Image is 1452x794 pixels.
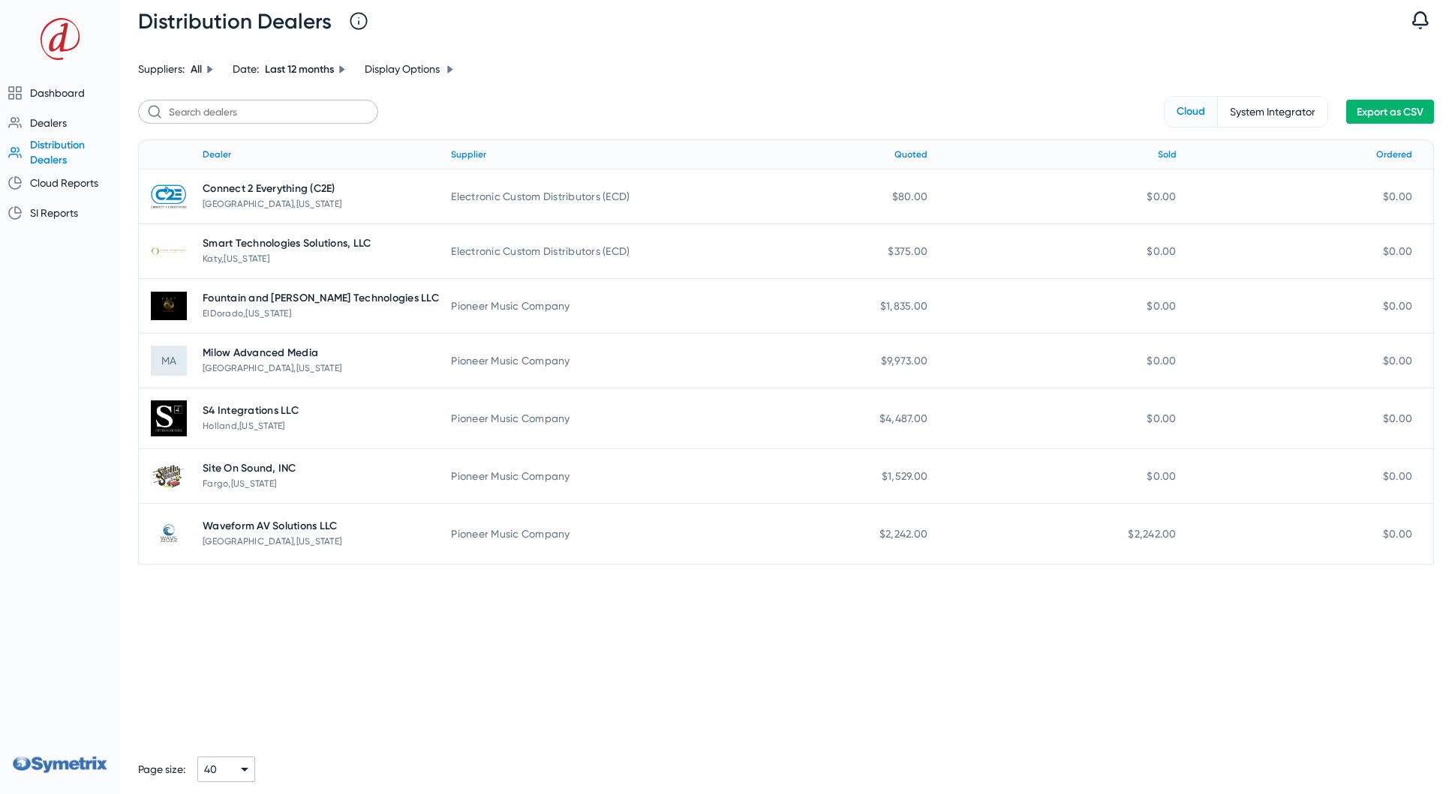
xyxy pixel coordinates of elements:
span: $1,835.00 [700,298,927,313]
div: Fargo , [US_STATE] [203,476,439,491]
span: $4,487.00 [700,411,927,426]
div: Ordered [1376,146,1412,163]
div: Quoted [700,146,936,163]
div: Dealer [203,146,439,163]
div: Sold [948,146,1185,163]
span: Electronic Custom Distributors (ECD) [451,190,630,202]
div: Supplier [451,146,486,163]
span: Site On Sound, INC [203,461,296,476]
img: nZFrNnA0EEuX-CAFG_GIqQ.jpg [151,400,187,436]
div: MA [161,353,177,368]
span: $0.00 [948,244,1176,259]
span: Date: [233,63,259,75]
span: $9,973.00 [700,353,927,368]
input: Search dealers [138,100,378,124]
span: $375.00 [700,244,927,259]
span: Pioneer Music Company [451,412,570,424]
span: SI Reports [30,207,78,219]
img: imzjx0Xye0WdntZ3yMvNDg.png [151,516,187,552]
span: $0.00 [948,411,1176,426]
span: Milow Advanced Media [203,346,318,361]
span: $0.00 [948,189,1176,204]
span: $80.00 [700,189,927,204]
div: [GEOGRAPHIC_DATA] , [US_STATE] [203,361,439,376]
span: Distribution Dealers [30,139,85,166]
span: System Integrator [1218,97,1327,127]
img: Symetrix_638048333094673484.png [12,756,108,774]
button: Export as CSV [1346,100,1434,124]
span: Suppliers: [138,63,185,75]
span: Cloud Reports [30,177,98,189]
span: Connect 2 Everything (C2E) [203,181,335,196]
span: Smart Technologies Solutions, LLC [203,236,371,251]
span: Pioneer Music Company [451,355,570,367]
span: Page size: [138,763,185,775]
span: Pioneer Music Company [451,300,570,312]
div: Katy , [US_STATE] [203,251,439,266]
span: Electronic Custom Distributors (ECD) [451,245,630,257]
div: Supplier [451,146,687,163]
span: Display Options [365,63,440,75]
span: Waveform AV Solutions LLC [203,519,337,534]
span: $2,242.00 [948,526,1176,541]
span: Last 12 months [265,63,334,76]
span: $1,529.00 [700,469,927,484]
span: Pioneer Music Company [451,528,570,540]
span: S4 Integrations LLC [203,403,299,418]
span: Dealers [30,117,67,129]
div: Dealer [203,146,231,163]
span: $0.00 [1198,411,1412,426]
div: [GEOGRAPHIC_DATA] , [US_STATE] [203,196,439,211]
span: $0.00 [948,298,1176,313]
span: Distribution Dealers [138,9,332,34]
img: cKCqfbgPFk-t6Hv64qGSEA.jpg [151,461,187,491]
span: $0.00 [948,469,1176,484]
span: $0.00 [1198,469,1412,484]
span: $0.00 [1198,189,1412,204]
div: ElDorado , [US_STATE] [203,306,439,321]
span: $0.00 [1198,526,1412,541]
span: $2,242.00 [700,526,927,541]
span: $0.00 [1198,244,1412,259]
span: All [191,63,202,76]
span: Cloud [1165,97,1217,127]
div: [GEOGRAPHIC_DATA] , [US_STATE] [203,534,439,549]
span: Fountain and [PERSON_NAME] Technologies LLC [203,291,439,306]
div: Sold [1158,146,1177,163]
span: $0.00 [1198,353,1412,368]
span: 40 [204,763,218,775]
div: Ordered [1198,146,1421,163]
span: $0.00 [1198,298,1412,313]
div: Holland , [US_STATE] [203,418,439,433]
img: 8gkK5mBP2EmP66Voephi0A.png [151,184,187,208]
span: Export as CSV [1357,106,1423,118]
span: $0.00 [948,353,1176,368]
div: Quoted [894,146,927,163]
span: Pioneer Music Company [451,470,570,482]
img: lLsAwrHqKEq5qoS3H_UDgw.png [151,292,187,320]
span: Dashboard [30,87,85,99]
img: ezIsYhZrBkKvKj7LB8EWqw.png [151,247,187,255]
